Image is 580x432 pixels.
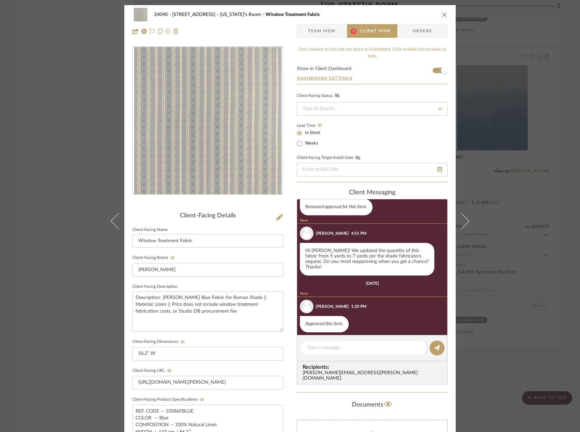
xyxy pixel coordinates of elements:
[315,122,324,129] button: Lead Time
[297,75,353,81] button: Dashboard Settings
[133,47,283,195] div: 0
[297,122,332,129] label: Lead Time
[132,285,178,288] label: Client-Facing Description
[154,12,220,17] span: 24040 - [STREET_ADDRESS]
[351,303,366,310] div: 1:20 PM
[316,303,349,310] div: [PERSON_NAME]
[132,397,206,402] label: Client-Facing Product Specifications
[297,46,448,60] div: Only content on this tab can share to Dashboard. Click eyeball icon to show or hide.
[297,102,448,116] input: Type to Search…
[297,189,448,197] div: client Messaging
[132,376,283,389] input: Enter item URL
[300,300,313,313] img: user_avatar.png
[297,163,448,177] input: Enter Install Date
[178,339,187,344] button: Client-Facing Dimensions
[297,155,362,160] label: Client-Facing Target Install Date
[132,255,177,260] label: Client-Facing Brand
[360,24,391,38] span: Client View
[300,227,313,240] img: user_avatar.png
[220,12,266,17] span: [US_STATE]'s Room
[132,347,283,361] input: Enter item dimensions
[351,230,366,236] div: 4:51 PM
[297,129,332,148] mat-radio-group: Select item type
[308,24,336,38] span: Team View
[300,316,349,332] div: Approved this item.
[132,212,283,220] div: Client-Facing Details
[304,140,318,147] label: Weeks
[132,228,167,232] label: Client-Facing Name
[304,130,321,136] label: In Stock
[405,24,440,38] span: Orders
[266,12,320,17] span: Window Treatment Fabric
[366,281,379,286] div: [DATE]
[300,199,373,215] div: Removed approval for this item.
[168,255,177,260] button: Client-Facing Brand
[165,368,174,373] button: Client-Facing URL
[441,12,448,18] button: close
[132,234,283,248] input: Enter Client-Facing Item Name
[132,8,149,21] img: 88389036-4545-4d90-9a06-dae8e0c0fd0e_48x40.jpg
[300,243,434,276] div: Hi [PERSON_NAME]! We updated the quantity of this fabric from 5 yards to 7 yards per the shade fa...
[134,47,282,195] img: 88389036-4545-4d90-9a06-dae8e0c0fd0e_436x436.jpg
[297,93,342,99] div: Client-Facing Status
[303,364,445,370] span: Recipients:
[353,155,362,160] button: Client-Facing Target Install Date
[297,399,448,410] div: Documents
[297,291,450,297] div: New
[132,368,174,373] label: Client-Facing URL
[350,28,357,34] span: 3
[173,29,179,34] img: Remove from project
[197,397,206,402] button: Client-Facing Product Specifications
[297,218,450,224] div: New
[316,230,349,236] div: [PERSON_NAME]
[303,370,445,381] div: [PERSON_NAME][EMAIL_ADDRESS][PERSON_NAME][DOMAIN_NAME]
[132,339,187,344] label: Client-Facing Dimensions
[132,263,283,277] input: Enter Client-Facing Brand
